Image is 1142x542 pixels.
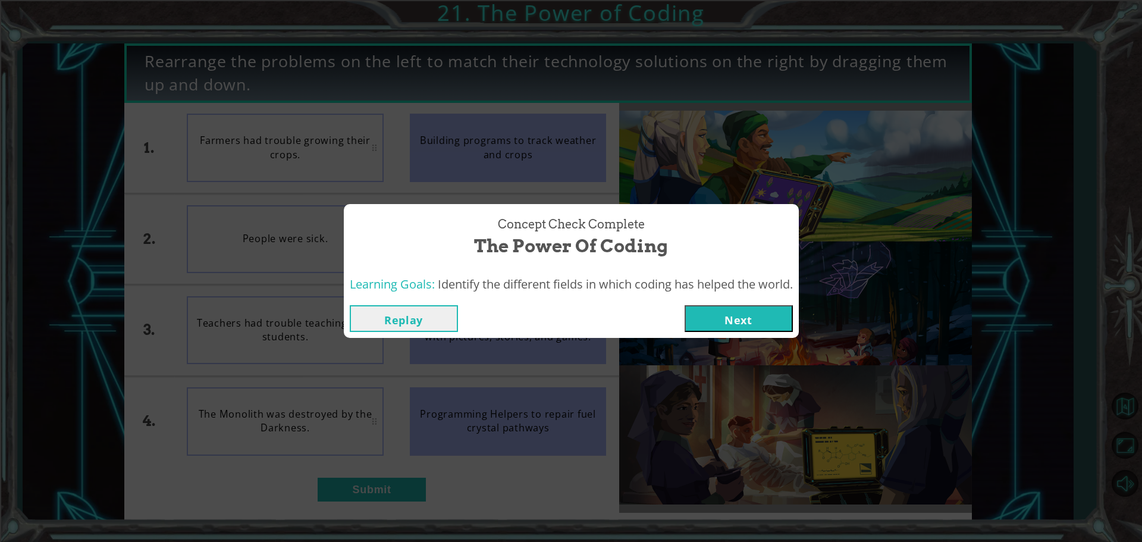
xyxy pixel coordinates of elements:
[5,80,1137,90] div: Move To ...
[5,5,1137,15] div: Sort A > Z
[685,305,793,332] button: Next
[498,216,645,233] span: Concept Check Complete
[5,26,1137,37] div: Move To ...
[5,69,1137,80] div: Rename
[438,276,793,292] span: Identify the different fields in which coding has helped the world.
[350,276,435,292] span: Learning Goals:
[350,305,458,332] button: Replay
[5,15,1137,26] div: Sort New > Old
[5,48,1137,58] div: Options
[5,58,1137,69] div: Sign out
[474,233,668,259] span: The Power of Coding
[5,37,1137,48] div: Delete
